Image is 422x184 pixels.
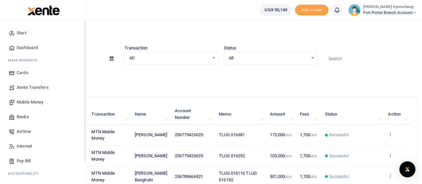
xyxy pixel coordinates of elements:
[5,95,81,110] a: Mobile Money
[5,80,81,95] a: Xente Transfers
[88,104,131,125] th: Transaction: activate to sort column ascending
[5,124,81,139] a: Airtime
[17,44,38,51] span: Dashboard
[300,153,317,158] span: 1,700
[295,5,328,16] li: Toup your wallet
[91,171,115,182] span: MTN Mobile Money
[17,30,26,36] span: Start
[175,132,203,137] span: 256779426025
[17,128,31,135] span: Airtime
[17,158,31,164] span: Pay Bill
[5,55,81,65] li: M
[135,171,167,182] span: [PERSON_NAME] Banghahi
[295,7,328,12] a: Add money
[310,133,317,137] small: UGX
[321,104,384,125] th: Status: activate to sort column ascending
[17,114,29,120] span: Banks
[135,132,167,137] span: [PERSON_NAME]
[25,29,417,36] h4: Transactions
[131,104,171,125] th: Name: activate to sort column ascending
[129,55,208,61] span: All
[295,5,328,16] span: Add money
[219,171,257,182] span: TLUG 016116 TLUG 016192
[363,4,417,10] small: [PERSON_NAME] Kyomuhangi
[25,72,417,79] p: Download
[300,132,317,137] span: 1,700
[270,174,291,179] span: 301,000
[11,58,37,63] span: ake Payments
[348,4,417,16] a: profile-user [PERSON_NAME] Kyomuhangi Fort Portal Branch Account
[13,171,38,176] span: countability
[323,53,417,64] input: Search
[17,143,32,150] span: Internet
[171,104,215,125] th: Account Number: activate to sort column ascending
[17,69,28,76] span: Cards
[229,55,308,61] span: All
[224,45,237,51] label: Status
[285,133,291,137] small: UGX
[124,45,147,51] label: Transaction
[27,5,60,15] img: logo-large
[348,4,360,16] img: profile-user
[266,104,296,125] th: Amount: activate to sort column ascending
[310,175,317,179] small: UGX
[5,65,81,80] a: Cards
[329,132,349,138] span: Successful
[310,154,317,158] small: UGX
[265,7,287,13] span: UGX 95,149
[363,10,417,16] span: Fort Portal Branch Account
[5,26,81,40] a: Start
[215,104,266,125] th: Memo: activate to sort column ascending
[270,132,291,137] span: 173,000
[399,161,415,177] div: Open Intercom Messenger
[285,154,291,158] small: UGX
[296,104,321,125] th: Fees: activate to sort column ascending
[329,174,349,180] span: Successful
[300,174,317,179] span: 1,700
[329,153,349,159] span: Successful
[219,132,245,137] span: TLUG 016381
[257,4,295,16] li: Wallet ballance
[17,99,43,106] span: Mobile Money
[384,104,411,125] th: Action: activate to sort column ascending
[270,153,291,158] span: 103,000
[91,129,115,141] span: MTN Mobile Money
[5,40,81,55] a: Dashboard
[17,84,49,91] span: Xente Transfers
[5,139,81,154] a: Internet
[5,110,81,124] a: Banks
[260,4,292,16] a: UGX 95,149
[175,153,203,158] span: 256779426025
[285,175,291,179] small: UGX
[135,153,167,158] span: [PERSON_NAME]
[27,7,60,12] a: logo-small logo-large logo-large
[5,168,81,179] li: Ac
[175,174,203,179] span: 256789666921
[91,150,115,162] span: MTN Mobile Money
[5,154,81,168] a: Pay Bill
[219,153,245,158] span: TLUG 016292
